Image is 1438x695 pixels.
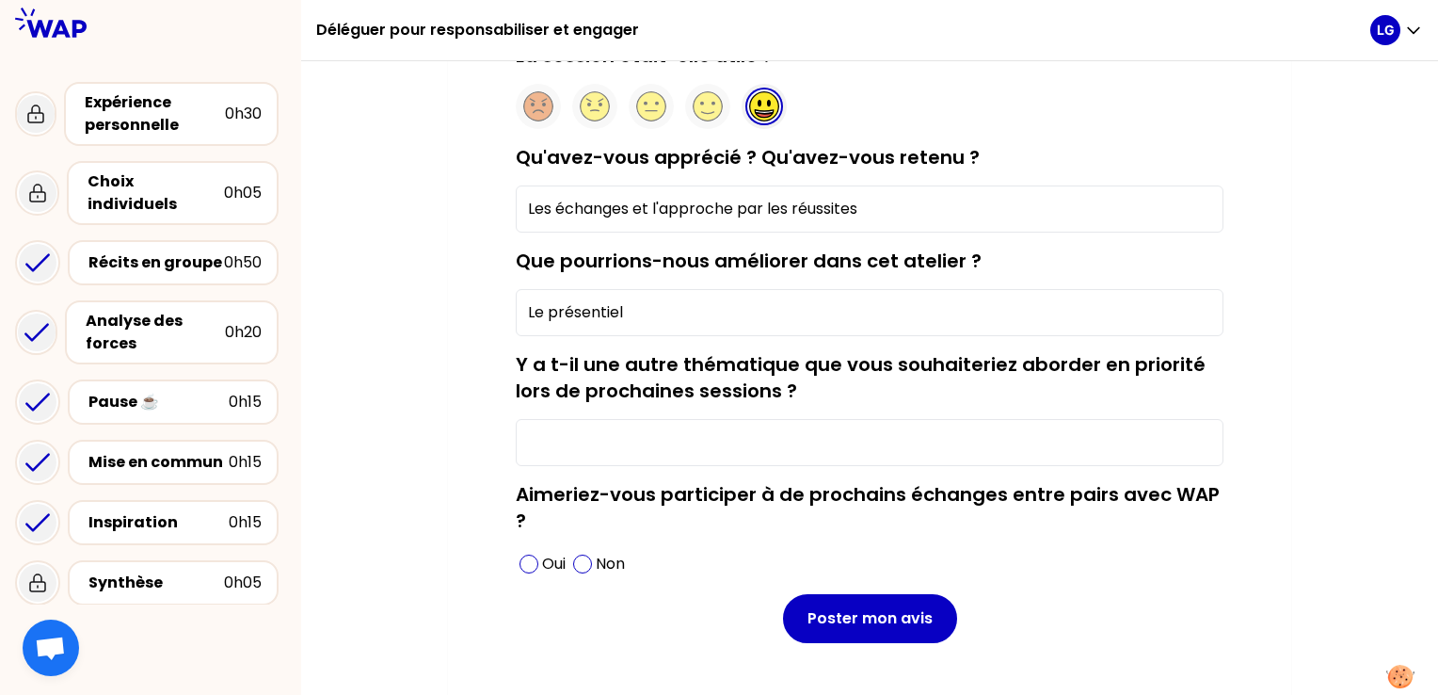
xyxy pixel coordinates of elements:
div: 0h05 [224,182,262,204]
p: LG [1377,21,1395,40]
label: Qu'avez-vous apprécié ? Qu'avez-vous retenu ? [516,144,980,170]
div: Inspiration [88,511,229,534]
label: Aimeriez-vous participer à de prochains échanges entre pairs avec WAP ? [516,481,1220,534]
div: Analyse des forces [86,310,225,355]
div: 0h30 [225,103,262,125]
label: Que pourrions-nous améliorer dans cet atelier ? [516,248,982,274]
div: Récits en groupe [88,251,224,274]
div: 0h15 [229,391,262,413]
button: LG [1370,15,1423,45]
div: Mise en commun [88,451,229,474]
div: Pause ☕️ [88,391,229,413]
div: 0h15 [229,511,262,534]
div: Expérience personnelle [85,91,225,137]
label: Y a t-il une autre thématique que vous souhaiteriez aborder en priorité lors de prochaines sessio... [516,351,1206,404]
div: 0h05 [224,572,262,594]
button: Poster mon avis [783,594,957,643]
p: Oui [542,553,566,575]
div: Ouvrir le chat [23,620,79,676]
div: Synthèse [88,572,224,594]
div: 0h15 [229,451,262,474]
div: 0h50 [224,251,262,274]
div: Choix individuels [88,170,224,216]
div: 0h20 [225,321,262,344]
p: Non [596,553,625,575]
